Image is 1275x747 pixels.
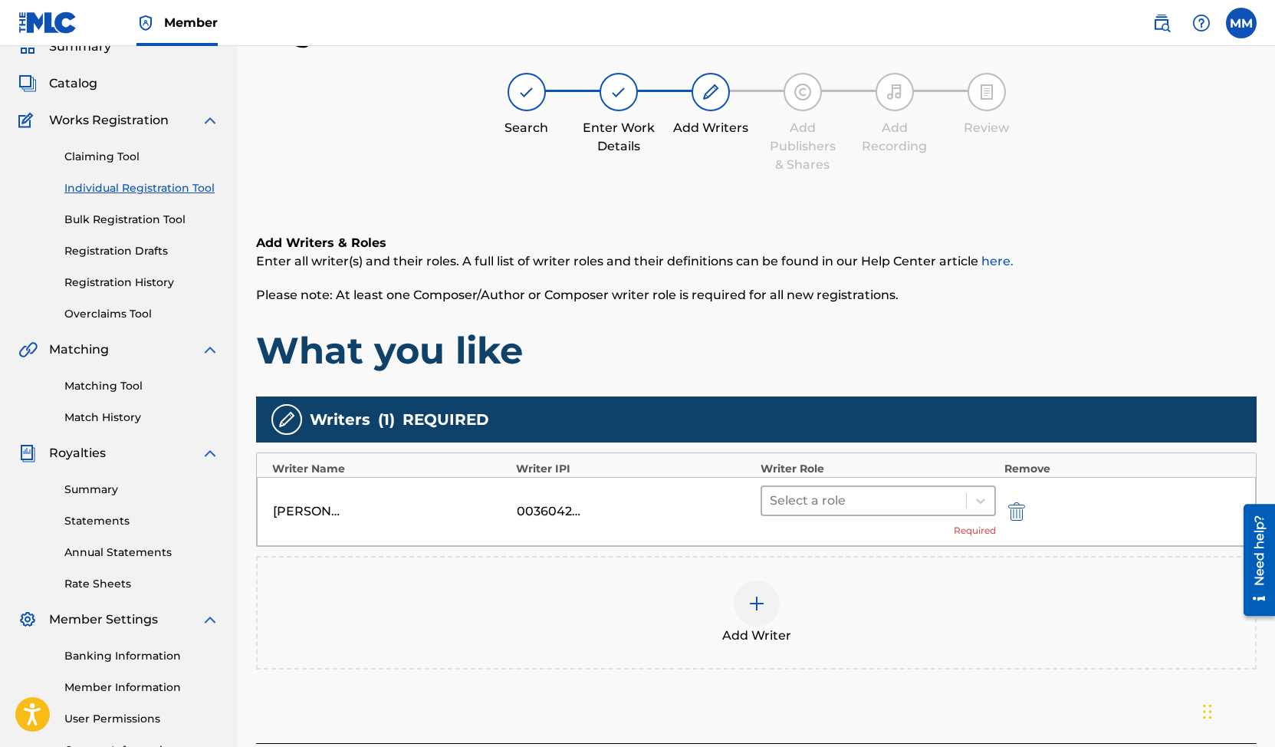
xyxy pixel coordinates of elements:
[954,524,996,538] span: Required
[64,149,219,165] a: Claiming Tool
[201,610,219,629] img: expand
[18,610,37,629] img: Member Settings
[1008,502,1025,521] img: 12a2ab48e56ec057fbd8.svg
[610,83,628,101] img: step indicator icon for Enter Work Details
[1146,8,1177,38] a: Public Search
[201,444,219,462] img: expand
[256,288,899,302] span: Please note: At least one Composer/Author or Composer writer role is required for all new registr...
[794,83,812,101] img: step indicator icon for Add Publishers & Shares
[1152,14,1171,32] img: search
[64,545,219,561] a: Annual Statements
[64,482,219,498] a: Summary
[64,680,219,696] a: Member Information
[256,327,1257,373] h1: What you like
[64,378,219,394] a: Matching Tool
[64,410,219,426] a: Match History
[488,119,565,137] div: Search
[49,444,106,462] span: Royalties
[948,119,1025,137] div: Review
[886,83,904,101] img: step indicator icon for Add Recording
[272,461,508,477] div: Writer Name
[1226,8,1257,38] div: User Menu
[722,627,791,645] span: Add Writer
[378,408,395,431] span: ( 1 )
[49,38,111,56] span: Summary
[64,180,219,196] a: Individual Registration Tool
[64,513,219,529] a: Statements
[64,212,219,228] a: Bulk Registration Tool
[1232,499,1275,622] iframe: Resource Center
[1004,461,1240,477] div: Remove
[136,14,155,32] img: Top Rightsholder
[49,111,169,130] span: Works Registration
[981,254,1014,268] a: here.
[278,410,296,429] img: writers
[256,234,1257,252] h6: Add Writers & Roles
[18,38,37,56] img: Summary
[1198,673,1275,747] iframe: Chat Widget
[201,111,219,130] img: expand
[978,83,996,101] img: step indicator icon for Review
[49,341,109,359] span: Matching
[18,38,111,56] a: SummarySummary
[18,12,77,34] img: MLC Logo
[18,341,38,359] img: Matching
[64,576,219,592] a: Rate Sheets
[764,119,841,174] div: Add Publishers & Shares
[64,711,219,727] a: User Permissions
[18,74,97,93] a: CatalogCatalog
[856,119,933,156] div: Add Recording
[18,74,37,93] img: Catalog
[164,14,218,31] span: Member
[18,444,37,462] img: Royalties
[580,119,657,156] div: Enter Work Details
[748,594,766,613] img: add
[201,341,219,359] img: expand
[518,83,536,101] img: step indicator icon for Search
[1203,689,1212,735] div: Drag
[64,243,219,259] a: Registration Drafts
[516,461,752,477] div: Writer IPI
[672,119,749,137] div: Add Writers
[1192,14,1211,32] img: help
[64,306,219,322] a: Overclaims Tool
[256,254,1014,268] span: Enter all writer(s) and their roles. A full list of writer roles and their definitions can be fou...
[64,275,219,291] a: Registration History
[1186,8,1217,38] div: Help
[49,610,158,629] span: Member Settings
[403,408,489,431] span: REQUIRED
[49,74,97,93] span: Catalog
[64,648,219,664] a: Banking Information
[702,83,720,101] img: step indicator icon for Add Writers
[18,111,38,130] img: Works Registration
[310,408,370,431] span: Writers
[761,461,997,477] div: Writer Role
